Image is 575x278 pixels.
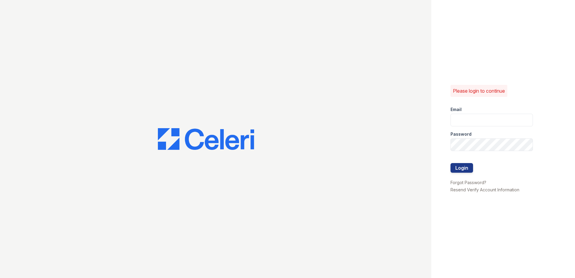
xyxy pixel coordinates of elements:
label: Email [450,107,462,113]
p: Please login to continue [453,87,505,94]
img: CE_Logo_Blue-a8612792a0a2168367f1c8372b55b34899dd931a85d93a1a3d3e32e68fde9ad4.png [158,128,254,150]
label: Password [450,131,472,137]
a: Resend Verify Account Information [450,187,519,192]
a: Forgot Password? [450,180,486,185]
button: Login [450,163,473,173]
